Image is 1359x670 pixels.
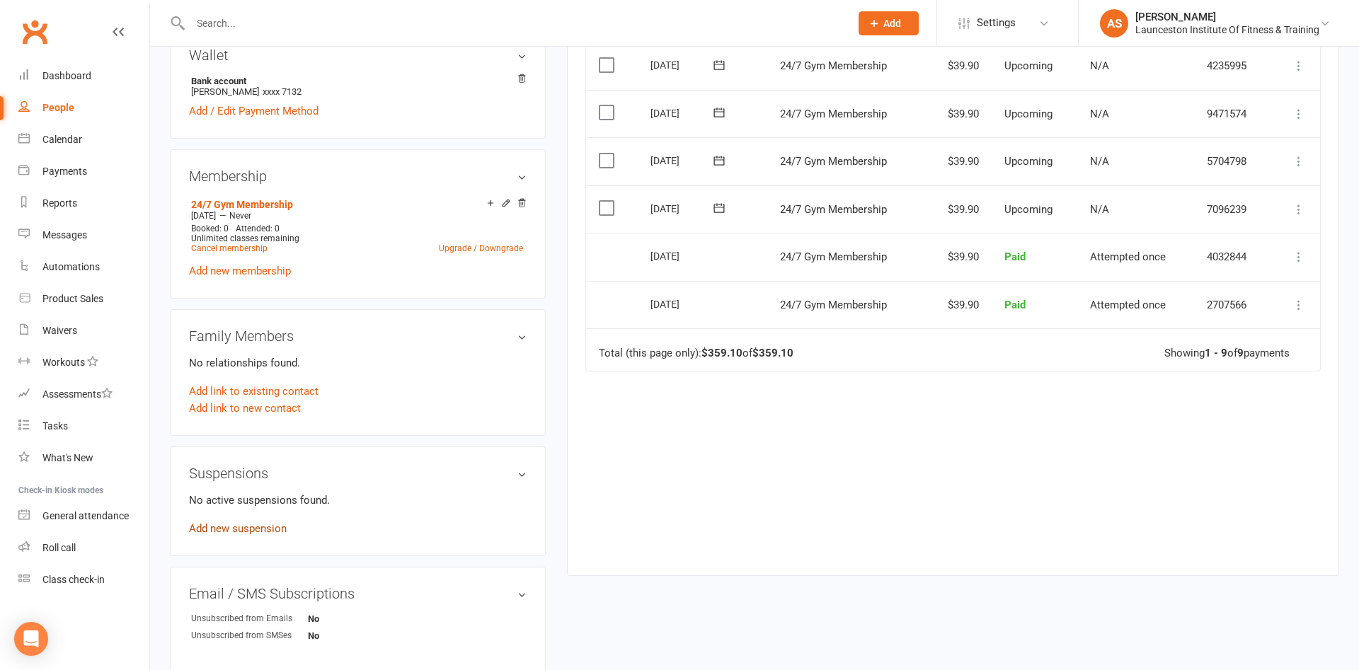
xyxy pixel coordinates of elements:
[1135,23,1319,36] div: Launceston Institute Of Fitness & Training
[780,59,887,72] span: 24/7 Gym Membership
[18,442,149,474] a: What's New
[1004,155,1053,168] span: Upcoming
[780,299,887,311] span: 24/7 Gym Membership
[1090,155,1109,168] span: N/A
[1004,250,1026,263] span: Paid
[780,155,887,168] span: 24/7 Gym Membership
[189,74,527,99] li: [PERSON_NAME]
[191,243,268,253] a: Cancel membership
[1100,9,1128,37] div: AS
[308,613,389,624] strong: No
[189,47,527,63] h3: Wallet
[191,211,216,221] span: [DATE]
[42,542,76,553] div: Roll call
[921,233,992,281] td: $39.90
[1090,250,1166,263] span: Attempted once
[42,166,87,177] div: Payments
[191,612,308,625] div: Unsubscribed from Emails
[883,18,901,29] span: Add
[42,452,93,463] div: What's New
[650,293,716,315] div: [DATE]
[1237,347,1244,359] strong: 9
[18,315,149,347] a: Waivers
[439,243,523,253] a: Upgrade / Downgrade
[780,203,887,216] span: 24/7 Gym Membership
[18,92,149,124] a: People
[859,11,919,35] button: Add
[42,388,113,400] div: Assessments
[189,168,527,184] h3: Membership
[308,630,389,641] strong: No
[18,500,149,532] a: General attendance kiosk mode
[191,629,308,642] div: Unsubscribed from SMSes
[1004,203,1053,216] span: Upcoming
[189,383,319,400] a: Add link to existing contact
[650,54,716,76] div: [DATE]
[18,347,149,379] a: Workouts
[1004,108,1053,120] span: Upcoming
[780,250,887,263] span: 24/7 Gym Membership
[1135,11,1319,23] div: [PERSON_NAME]
[18,564,149,596] a: Class kiosk mode
[186,13,840,33] input: Search...
[650,102,716,124] div: [DATE]
[42,70,91,81] div: Dashboard
[17,14,52,50] a: Clubworx
[42,261,100,272] div: Automations
[1194,137,1271,185] td: 5704798
[1090,203,1109,216] span: N/A
[188,210,527,221] div: —
[18,187,149,219] a: Reports
[189,492,527,509] p: No active suspensions found.
[1004,59,1053,72] span: Upcoming
[650,197,716,219] div: [DATE]
[1164,347,1290,359] div: Showing of payments
[42,574,105,585] div: Class check-in
[191,224,229,233] span: Booked: 0
[189,354,527,371] p: No relationships found.
[921,42,992,90] td: $39.90
[921,185,992,233] td: $39.90
[1194,90,1271,138] td: 9471574
[191,199,293,210] a: 24/7 Gym Membership
[1194,233,1271,281] td: 4032844
[650,245,716,267] div: [DATE]
[1194,185,1271,233] td: 7096239
[1205,347,1227,359] strong: 1 - 9
[42,229,87,241] div: Messages
[189,522,287,535] a: Add new suspension
[42,293,103,304] div: Product Sales
[191,233,299,243] span: Unlimited classes remaining
[191,76,520,86] strong: Bank account
[42,197,77,209] div: Reports
[921,281,992,329] td: $39.90
[921,137,992,185] td: $39.90
[18,156,149,187] a: Payments
[42,357,85,368] div: Workouts
[1194,42,1271,90] td: 4235995
[42,510,129,521] div: General attendance
[1090,108,1109,120] span: N/A
[1194,281,1271,329] td: 2707566
[189,328,527,344] h3: Family Members
[189,400,301,417] a: Add link to new contact
[752,347,793,359] strong: $359.10
[18,251,149,283] a: Automations
[229,211,251,221] span: Never
[780,108,887,120] span: 24/7 Gym Membership
[1004,299,1026,311] span: Paid
[42,325,77,336] div: Waivers
[18,410,149,442] a: Tasks
[189,103,319,120] a: Add / Edit Payment Method
[701,347,742,359] strong: $359.10
[18,283,149,315] a: Product Sales
[42,102,74,113] div: People
[18,124,149,156] a: Calendar
[189,466,527,481] h3: Suspensions
[18,532,149,564] a: Roll call
[977,7,1016,39] span: Settings
[599,347,793,359] div: Total (this page only): of
[189,265,291,277] a: Add new membership
[1090,59,1109,72] span: N/A
[1090,299,1166,311] span: Attempted once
